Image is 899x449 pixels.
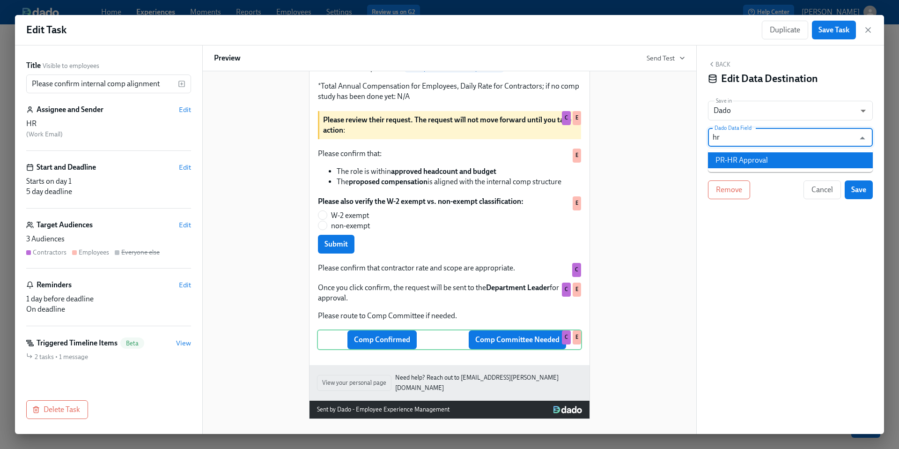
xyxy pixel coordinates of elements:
div: Used by Employees audience [573,283,581,297]
div: On deadline [26,304,191,314]
div: Assignee and SenderEditHR (Work Email) [26,105,191,151]
div: Please confirm that: The role is withinapproved headcount and budget Theproposed compensationis a... [317,148,582,188]
img: Dado [553,406,582,413]
span: 2 tasks • 1 message [35,352,88,361]
div: Used by Employees audience [573,111,581,125]
label: Title [26,60,41,71]
span: Save Task [818,25,849,35]
button: Edit [179,163,191,172]
div: C [562,283,571,297]
button: Edit [179,105,191,114]
button: Delete Task [26,400,88,419]
button: View [176,338,191,348]
div: Block ID: Q0M3AmQ3h [708,207,873,217]
h6: Preview [214,53,241,63]
span: Beta [120,340,144,347]
button: Send Test [647,53,685,63]
div: Contractors [33,248,66,257]
div: Sent by Dado - Employee Experience Management [317,404,449,415]
div: 1 day before deadline [26,294,191,304]
span: Delete Task [34,405,80,414]
div: Comp ConfirmedComp Committee NeededCE [317,329,582,350]
span: Cancel [811,185,833,195]
div: Once you click confirm, the request will be sent to theDepartment Leaderfor approval. Please rout... [317,282,582,322]
div: Used by Contractors audience [562,330,571,344]
button: Cancel [803,180,841,199]
h1: Edit Task [26,23,66,37]
span: ( Work Email ) [26,130,63,138]
button: Save [845,180,873,199]
button: View your personal page [317,375,391,391]
a: Need help? Reach out to [EMAIL_ADDRESS][PERSON_NAME][DOMAIN_NAME] [395,373,582,393]
div: Dado [708,101,873,120]
span: Duplicate [770,25,800,35]
span: Remove [716,185,742,195]
h6: Assignee and Sender [37,105,103,115]
h6: Reminders [37,280,72,290]
div: Please review their request. The request will not move forward until you take action:CE [317,110,582,140]
span: View your personal page [322,378,386,388]
div: Please confirm that contractor rate and scope are appropriate.C [317,262,582,274]
button: Save Task [812,21,856,39]
div: Used by Employees audience [573,149,581,163]
div: Target AudiencesEdit3 AudiencesContractorsEmployeesEveryone else [26,220,191,269]
svg: Insert text variable [178,80,185,88]
div: Start and DeadlineEditStarts on day 15 day deadline [26,162,191,209]
div: HR [26,119,191,129]
h6: Start and Deadline [37,162,96,172]
div: Triggered Timeline ItemsBetaView2 tasks • 1 message [26,337,191,361]
div: Used by Employees audience [573,330,581,344]
div: Used by Contractors audience [562,111,571,125]
span: Save [851,185,866,195]
h6: Triggered Timeline Items [37,338,118,348]
div: RemindersEdit1 day before deadlineOn deadline [26,280,191,326]
div: E [573,196,581,210]
button: Duplicate [762,21,808,39]
div: Starts on day 1 [26,176,191,187]
div: Please also verify the W-2 exempt vs. non-exempt classification:W-2 exemptnon-exemptSubmitE [317,195,582,254]
div: Used by Contractors audience [572,263,581,277]
li: PR-HR Approval [708,152,873,168]
button: Back [708,60,730,68]
div: Employees [79,248,109,257]
button: Edit [179,280,191,290]
div: Everyone else [121,248,160,257]
h4: Edit Data Destination [721,72,818,86]
button: Close [855,131,870,145]
span: Visible to employees [43,61,99,70]
button: Remove [708,180,750,199]
span: 5 day deadline [26,187,72,196]
button: Edit [179,220,191,230]
div: 3 Audiences [26,234,191,244]
h6: Target Audiences [37,220,93,230]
